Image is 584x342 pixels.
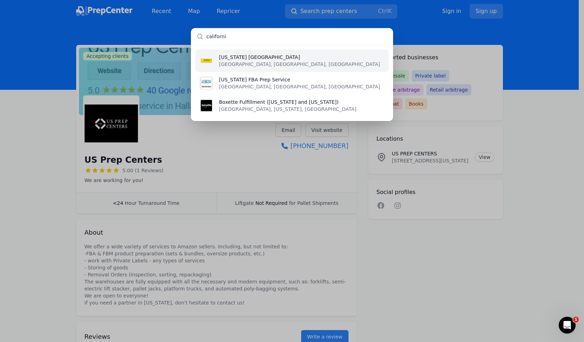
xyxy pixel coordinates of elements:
[201,100,212,111] img: Boxette Fulfillment (Delaware and California)
[573,317,579,322] span: 1
[191,28,393,45] input: Search prep centers...
[201,78,212,89] img: California FBA Prep Service
[219,61,380,68] p: [GEOGRAPHIC_DATA], [GEOGRAPHIC_DATA], [GEOGRAPHIC_DATA]
[201,55,212,66] img: California FBA Prep Center
[559,317,576,334] iframe: Intercom live chat
[219,99,356,106] p: Boxette Fulfillment ([US_STATE] and [US_STATE])
[219,106,356,113] p: [GEOGRAPHIC_DATA], [US_STATE], [GEOGRAPHIC_DATA]
[219,54,380,61] p: [US_STATE] [GEOGRAPHIC_DATA]
[219,83,380,90] p: [GEOGRAPHIC_DATA], [GEOGRAPHIC_DATA], [GEOGRAPHIC_DATA]
[219,76,380,83] p: [US_STATE] FBA Prep Service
